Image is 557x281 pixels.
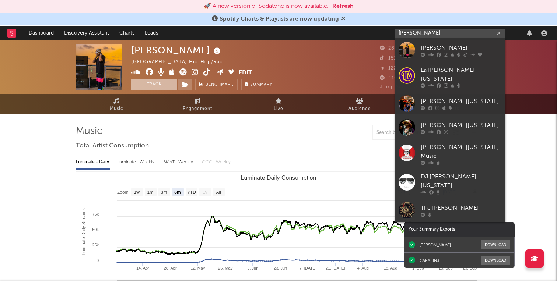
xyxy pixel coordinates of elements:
a: Music [76,94,157,114]
text: 1m [147,190,154,195]
a: Leads [140,26,163,40]
text: 21. [DATE] [326,266,345,270]
text: 1w [134,190,140,195]
text: Luminate Daily Consumption [241,175,316,181]
button: Track [131,79,177,90]
text: 3m [161,190,167,195]
div: Your Summary Exports [404,222,515,237]
span: Engagement [183,104,212,113]
text: 25k [92,243,99,247]
input: Search for artists [395,29,505,38]
text: 14. Apr [136,266,149,270]
a: [PERSON_NAME] [395,38,505,62]
span: Music [110,104,123,113]
button: Edit [239,68,252,78]
text: 75k [92,212,99,216]
span: Live [274,104,283,113]
text: YTD [187,190,196,195]
div: [PERSON_NAME][US_STATE] [421,97,502,106]
div: [PERSON_NAME][US_STATE] [421,121,502,129]
text: 18. Aug [383,266,397,270]
div: [PERSON_NAME][US_STATE] Music [421,143,502,161]
a: [PERSON_NAME][US_STATE] [395,115,505,139]
a: La [PERSON_NAME][US_STATE] [395,62,505,92]
a: [PERSON_NAME] [395,222,505,246]
text: 0 [97,258,99,263]
span: Spotify Charts & Playlists are now updating [220,16,339,22]
text: All [216,190,221,195]
span: 419,050 Monthly Listeners [380,76,453,81]
span: Audience [348,104,371,113]
text: 9. Jun [247,266,258,270]
text: 7. [DATE] [299,266,316,270]
a: Benchmark [195,79,238,90]
a: [PERSON_NAME][US_STATE] [395,92,505,115]
a: Charts [114,26,140,40]
text: 6m [174,190,181,195]
text: Luminate Daily Streams [81,208,86,255]
div: La [PERSON_NAME][US_STATE] [421,66,502,83]
span: Dismiss [341,16,346,22]
div: Luminate - Weekly [117,156,156,168]
span: Benchmark [206,81,234,89]
button: Refresh [332,2,354,11]
button: Download [481,256,510,265]
div: DJ [PERSON_NAME][US_STATE] [421,172,502,190]
a: [PERSON_NAME][US_STATE] Music [395,139,505,169]
button: Download [481,240,510,249]
text: 28. Apr [164,266,177,270]
a: Discovery Assistant [59,26,114,40]
a: Dashboard [24,26,59,40]
button: Summary [241,79,276,90]
input: Search by song name or URL [373,130,451,136]
span: 122 [380,66,397,71]
a: The [PERSON_NAME] [395,198,505,222]
div: 🚀 A new version of Sodatone is now available. [204,2,329,11]
span: Jump Score: 57.6 [380,85,423,89]
text: 26. May [218,266,233,270]
a: Live [238,94,319,114]
text: 1y [203,190,207,195]
span: Summary [251,83,272,87]
a: DJ [PERSON_NAME][US_STATE] [395,169,505,198]
div: Luminate - Daily [76,156,110,168]
text: 50k [92,227,99,232]
text: 1. Sep [412,266,424,270]
div: [PERSON_NAME] [421,43,502,52]
span: Total Artist Consumption [76,142,149,150]
div: CARABIN3 [420,258,439,263]
span: 151,100 [380,56,407,61]
text: Zoom [117,190,129,195]
a: Audience [319,94,400,114]
text: 4. Aug [357,266,369,270]
div: The [PERSON_NAME] [421,203,502,212]
text: 12. May [190,266,205,270]
text: 29. Sep [463,266,477,270]
span: 28,134 [380,46,405,51]
div: [PERSON_NAME] [420,242,451,248]
text: 15. Sep [439,266,453,270]
text: 23. Jun [274,266,287,270]
div: [GEOGRAPHIC_DATA] | Hip-Hop/Rap [131,58,231,67]
a: Engagement [157,94,238,114]
div: BMAT - Weekly [163,156,195,168]
div: [PERSON_NAME] [131,44,223,56]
